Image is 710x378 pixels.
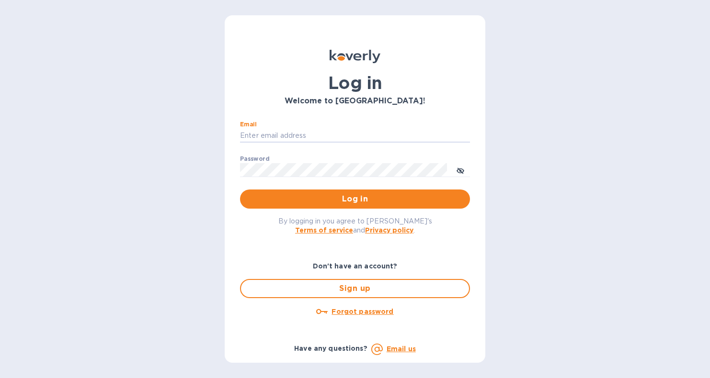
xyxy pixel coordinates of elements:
[295,226,353,234] a: Terms of service
[330,50,380,63] img: Koverly
[240,122,257,127] label: Email
[365,226,413,234] a: Privacy policy
[240,189,470,209] button: Log in
[249,283,461,294] span: Sign up
[332,308,393,315] u: Forgot password
[240,97,470,106] h3: Welcome to [GEOGRAPHIC_DATA]!
[278,217,432,234] span: By logging in you agree to [PERSON_NAME]'s and .
[387,345,416,353] a: Email us
[451,160,470,179] button: toggle password visibility
[240,129,470,143] input: Enter email address
[248,193,462,205] span: Log in
[240,73,470,93] h1: Log in
[240,279,470,298] button: Sign up
[240,156,269,162] label: Password
[313,262,398,270] b: Don't have an account?
[294,345,367,352] b: Have any questions?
